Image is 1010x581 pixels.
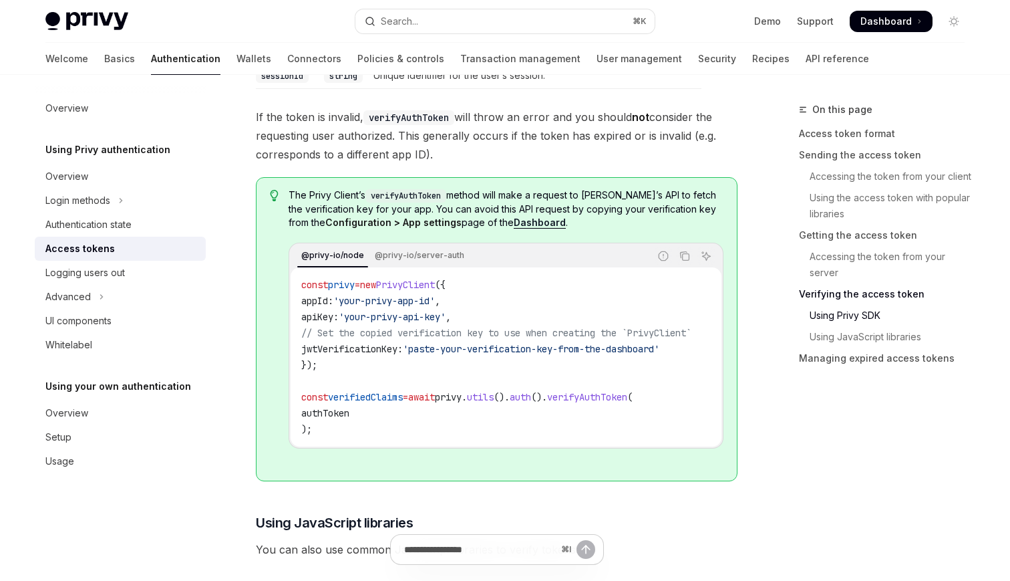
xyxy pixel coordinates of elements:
div: Overview [45,405,88,421]
a: User management [597,43,682,75]
a: Using Privy SDK [799,305,975,326]
button: Report incorrect code [655,247,672,265]
span: (). [494,391,510,403]
a: Whitelabel [35,333,206,357]
a: Authentication [151,43,220,75]
span: (). [531,391,547,403]
div: Authentication state [45,217,132,233]
button: Toggle Login methods section [35,189,206,213]
span: appId: [301,295,333,307]
div: Overview [45,100,88,116]
span: 'your-privy-app-id' [333,295,435,307]
span: jwtVerificationKey: [301,343,403,355]
a: Recipes [752,43,790,75]
div: Setup [45,429,71,445]
button: Copy the contents from the code block [676,247,693,265]
a: API reference [806,43,869,75]
span: utils [467,391,494,403]
span: , [446,311,451,323]
div: @privy-io/node [297,247,368,263]
span: . [462,391,467,403]
div: Logging users out [45,265,125,281]
a: Using JavaScript libraries [799,326,975,348]
span: ⌘ K [633,16,647,27]
code: verifyAuthToken [365,189,446,203]
a: Basics [104,43,135,75]
div: Login methods [45,193,110,209]
span: const [301,279,328,291]
div: Advanced [45,289,91,305]
div: Whitelabel [45,337,92,353]
a: Wallets [236,43,271,75]
button: Toggle dark mode [943,11,965,32]
code: verifyAuthToken [363,110,454,125]
span: verifiedClaims [328,391,403,403]
span: apiKey: [301,311,339,323]
div: Usage [45,453,74,469]
span: ( [627,391,633,403]
span: = [403,391,408,403]
span: new [360,279,376,291]
span: // Set the copied verification key to use when creating the `PrivyClient` [301,327,691,339]
a: Policies & controls [357,43,444,75]
a: Dashboard [850,11,933,32]
span: ({ [435,279,446,291]
span: privy [435,391,462,403]
div: Overview [45,168,88,185]
span: On this page [812,102,872,118]
img: light logo [45,12,128,31]
a: Accessing the token from your client [799,166,975,187]
a: Overview [35,96,206,120]
a: Accessing the token from your server [799,246,975,283]
span: privy [328,279,355,291]
span: Using JavaScript libraries [256,513,413,532]
svg: Tip [270,190,279,202]
span: }); [301,359,317,371]
a: Managing expired access tokens [799,348,975,369]
span: authToken [301,407,349,419]
span: PrivyClient [376,279,435,291]
button: Toggle Advanced section [35,285,206,309]
a: Authentication state [35,213,206,237]
a: Using the access token with popular libraries [799,187,975,225]
a: Access tokens [35,237,206,261]
div: Search... [381,13,418,29]
span: 'your-privy-api-key' [339,311,446,323]
button: Open search [355,9,655,33]
strong: not [632,110,649,124]
a: Usage [35,449,206,473]
a: Support [797,15,834,28]
div: Access tokens [45,241,115,257]
a: Transaction management [460,43,580,75]
h5: Using your own authentication [45,378,191,394]
strong: Configuration > App settings [325,217,462,228]
a: Overview [35,401,206,425]
code: string [324,70,363,83]
div: @privy-io/server-auth [371,247,468,263]
h5: Using Privy authentication [45,142,170,158]
a: Verifying the access token [799,283,975,305]
a: Sending the access token [799,144,975,166]
span: , [435,295,440,307]
a: Dashboard [514,217,566,229]
a: Security [698,43,736,75]
span: If the token is invalid, will throw an error and you should consider the requesting user authoriz... [256,108,737,164]
button: Send message [576,540,595,559]
button: Ask AI [697,247,715,265]
a: Access token format [799,123,975,144]
span: The Privy Client’s method will make a request to [PERSON_NAME]’s API to fetch the verification ke... [289,189,723,229]
div: UI components [45,313,112,329]
span: auth [510,391,531,403]
input: Ask a question... [404,535,556,564]
a: Welcome [45,43,88,75]
a: Logging users out [35,261,206,285]
span: verifyAuthToken [547,391,627,403]
span: 'paste-your-verification-key-from-the-dashboard' [403,343,659,355]
span: const [301,391,328,403]
a: Getting the access token [799,225,975,246]
code: sessionId [256,70,309,83]
span: = [355,279,360,291]
a: Overview [35,164,206,189]
a: Connectors [287,43,341,75]
a: Demo [754,15,781,28]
